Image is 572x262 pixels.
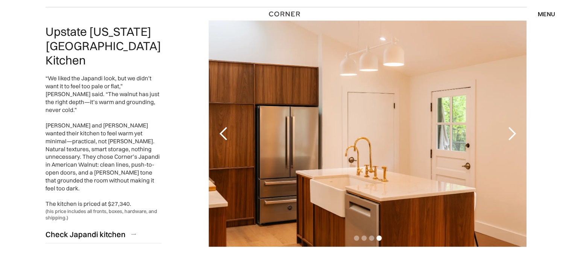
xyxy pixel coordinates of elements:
div: Show slide 4 of 4 [376,236,382,241]
div: next slide [496,21,526,247]
div: Check Japandi kitchen [46,229,126,239]
div: previous slide [209,21,239,247]
a: home [266,9,305,19]
div: menu [530,8,555,20]
div: Show slide 1 of 4 [354,236,359,241]
div: menu [538,11,555,17]
div: Show slide 3 of 4 [369,236,374,241]
div: “We liked the Japandi look, but we didn’t want it to feel too pale or flat,” [PERSON_NAME] said. ... [46,75,161,208]
div: 4 of 4 [209,21,526,247]
div: (his price includes all fronts, boxes, hardware, and shipping.) [46,208,161,221]
div: carousel [209,21,526,247]
div: Show slide 2 of 4 [361,236,367,241]
h2: Upstate [US_STATE] [GEOGRAPHIC_DATA] Kitchen [46,25,161,67]
a: Check Japandi kitchen [46,225,161,244]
